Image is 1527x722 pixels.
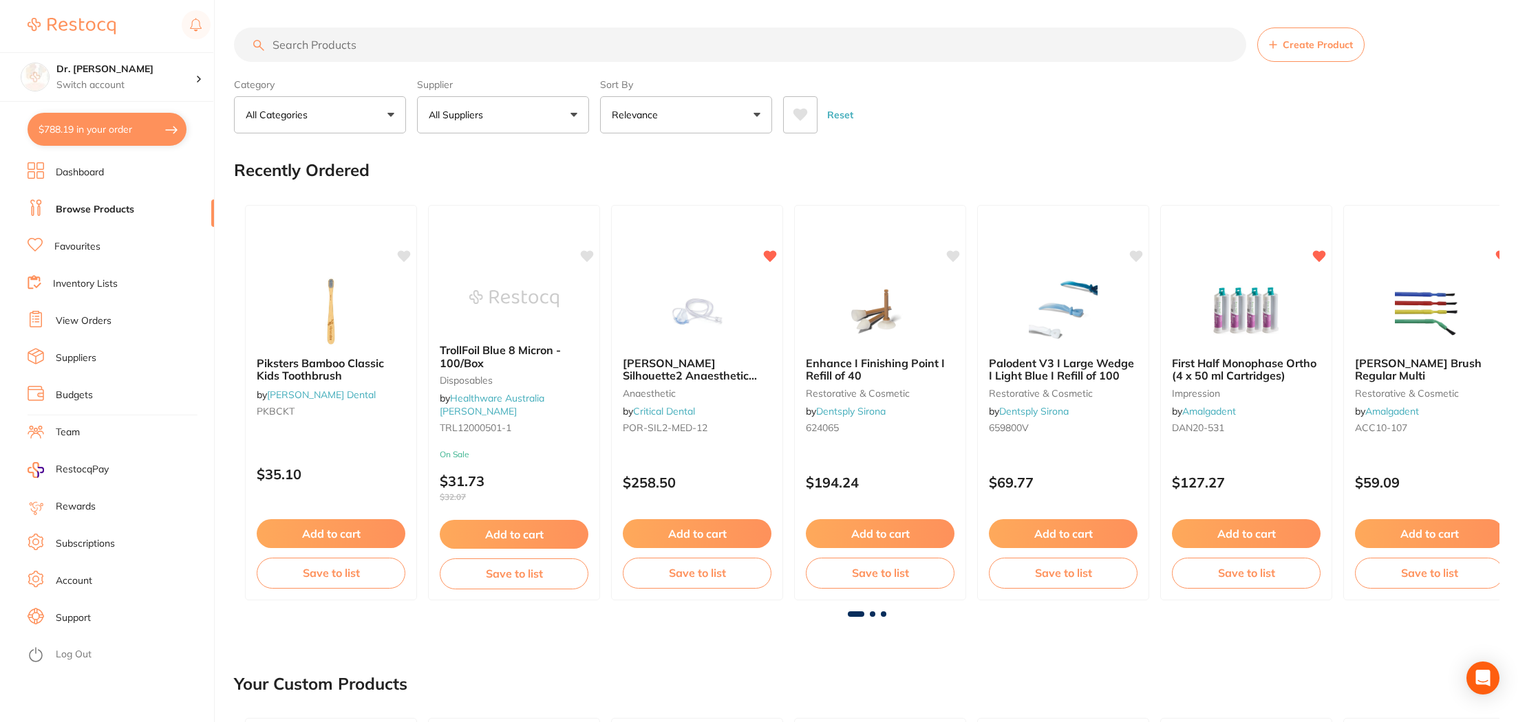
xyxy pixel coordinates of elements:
a: Log Out [56,648,92,661]
button: All Categories [234,96,406,133]
small: restorative & cosmetic [806,388,954,399]
a: Critical Dental [633,405,695,417]
small: POR-SIL2-MED-12 [623,422,771,433]
a: Support [56,611,91,625]
p: $59.09 [1355,474,1504,490]
a: View Orders [56,314,111,328]
img: Enhance I Finishing Point I Refill of 40 [835,277,925,346]
small: PKBCKT [257,406,405,417]
a: Dentsply Sirona [816,405,886,417]
button: Save to list [257,558,405,588]
span: by [1172,405,1236,417]
button: Relevance [600,96,772,133]
p: $31.73 [440,473,588,502]
b: Piksters Bamboo Classic Kids Toothbrush [257,357,405,382]
small: restorative & cosmetic [1355,388,1504,399]
small: Disposables [440,375,588,386]
img: First Half Monophase Ortho (4 x 50 ml Cartridges) [1202,277,1291,346]
b: Porter Silhouette2 Anaesthetic Nasal Hoods (Pack of 12) – New Version | Medium [623,357,771,382]
small: On Sale [440,450,588,459]
a: Dashboard [56,166,104,179]
h2: Your Custom Products [234,675,407,694]
small: ACC10-107 [1355,422,1504,433]
span: Create Product [1283,39,1353,50]
button: All Suppliers [417,96,589,133]
a: Rewards [56,500,96,514]
button: Save to list [623,558,771,588]
span: by [440,392,544,417]
img: Porter Silhouette2 Anaesthetic Nasal Hoods (Pack of 12) – New Version | Medium [652,277,742,346]
p: All Suppliers [429,108,489,122]
button: Reset [823,96,857,133]
a: RestocqPay [28,462,109,478]
a: Favourites [54,240,100,254]
button: Save to list [1355,558,1504,588]
button: Log Out [28,644,210,666]
small: TRL12000501-1 [440,422,588,433]
small: 659800V [989,422,1138,433]
div: Open Intercom Messenger [1466,661,1499,694]
button: Save to list [440,558,588,589]
small: impression [1172,388,1321,399]
a: Budgets [56,389,93,402]
button: Add to cart [989,519,1138,548]
label: Category [234,78,406,91]
a: Amalgadent [1182,405,1236,417]
button: Save to list [989,558,1138,588]
span: $32.07 [440,492,588,502]
a: Team [56,426,80,439]
a: Amalgadent [1365,405,1419,417]
h2: Recently Ordered [234,161,370,180]
b: TrollFoil Blue 8 Micron - 100/Box [440,344,588,369]
p: $194.24 [806,474,954,490]
img: Restocq Logo [28,18,116,34]
span: by [989,405,1069,417]
a: Dentsply Sirona [999,405,1069,417]
button: Save to list [806,558,954,588]
label: Supplier [417,78,589,91]
a: Browse Products [56,203,134,217]
p: $127.27 [1172,474,1321,490]
span: by [257,389,376,401]
button: Add to cart [440,520,588,549]
p: Switch account [56,78,195,92]
button: Create Product [1257,28,1365,62]
span: by [1355,405,1419,417]
img: RestocqPay [28,462,44,478]
p: Relevance [612,108,663,122]
img: Dr. Kim Carr [21,63,49,91]
small: restorative & cosmetic [989,388,1138,399]
span: RestocqPay [56,463,109,477]
a: Inventory Lists [53,277,118,291]
b: Palodent V3 I Large Wedge I Light Blue I Refill of 100 [989,357,1138,382]
button: Add to cart [1172,519,1321,548]
img: Benda Brush Regular Multi [1385,277,1474,346]
button: Add to cart [623,519,771,548]
small: DAN20-531 [1172,422,1321,433]
p: $35.10 [257,466,405,482]
span: by [806,405,886,417]
p: All Categories [246,108,313,122]
a: [PERSON_NAME] Dental [267,389,376,401]
a: Subscriptions [56,537,115,551]
a: Account [56,574,92,588]
button: $788.19 in your order [28,113,186,146]
h4: Dr. Kim Carr [56,63,195,76]
p: $69.77 [989,474,1138,490]
button: Add to cart [257,519,405,548]
input: Search Products [234,28,1246,62]
img: Palodent V3 I Large Wedge I Light Blue I Refill of 100 [1018,277,1108,346]
label: Sort By [600,78,772,91]
a: Healthware Australia [PERSON_NAME] [440,392,544,417]
b: First Half Monophase Ortho (4 x 50 ml Cartridges) [1172,357,1321,382]
a: Restocq Logo [28,10,116,42]
p: $258.50 [623,474,771,490]
small: anaesthetic [623,388,771,399]
small: 624065 [806,422,954,433]
b: Benda Brush Regular Multi [1355,357,1504,382]
b: Enhance I Finishing Point I Refill of 40 [806,357,954,382]
button: Add to cart [1355,519,1504,548]
span: by [623,405,695,417]
button: Save to list [1172,558,1321,588]
button: Add to cart [806,519,954,548]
